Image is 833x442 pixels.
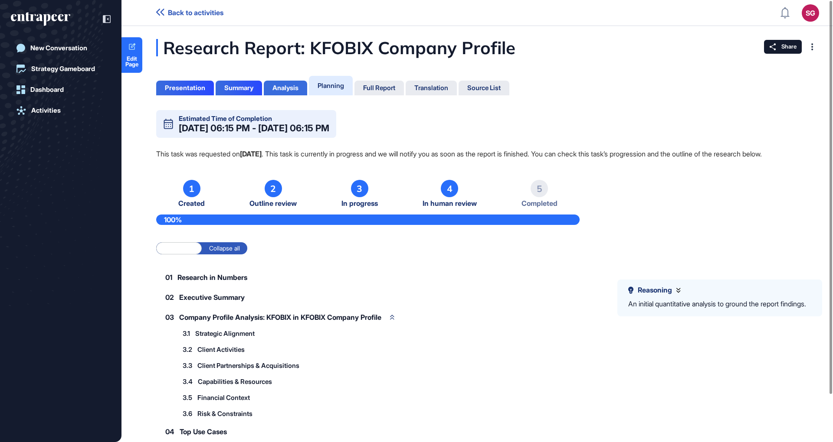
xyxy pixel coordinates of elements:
[180,428,227,435] span: Top Use Cases
[156,242,202,254] label: Expand all
[240,149,262,158] strong: [DATE]
[156,9,223,17] a: Back to activities
[11,81,111,98] a: Dashboard
[183,180,200,197] div: 1
[198,378,272,385] span: Capabilities & Resources
[414,84,448,92] div: Translation
[156,148,798,159] p: This task was requested on . This task is currently in progress and we will notify you as soon as...
[121,56,142,67] span: Edit Page
[156,39,602,56] div: Research Report: KFOBIX Company Profile
[183,362,192,369] span: 3.3
[802,4,819,22] button: SG
[165,314,174,321] span: 03
[467,84,501,92] div: Source List
[265,180,282,197] div: 2
[318,81,344,90] div: Planning
[183,330,190,337] span: 3.1
[31,107,61,114] div: Activities
[178,199,205,208] span: Created
[165,294,174,301] span: 02
[781,43,797,50] span: Share
[165,274,172,281] span: 01
[165,84,205,92] div: Presentation
[11,12,70,26] div: entrapeer-logo
[202,242,247,254] label: Collapse all
[197,410,253,417] span: Risk & Constraints
[31,65,95,73] div: Strategy Gameboard
[183,410,192,417] span: 3.6
[249,199,297,208] span: Outline review
[11,102,111,119] a: Activities
[197,362,299,369] span: Client Partnerships & Acquisitions
[11,39,111,57] a: New Conversation
[341,199,378,208] span: In progress
[195,330,255,337] span: Strategic Alignment
[179,294,245,301] span: Executive Summary
[441,180,458,197] div: 4
[363,84,395,92] div: Full Report
[168,9,223,17] span: Back to activities
[224,84,253,92] div: Summary
[521,199,558,208] span: Completed
[423,199,477,208] span: In human review
[531,180,548,197] div: 5
[628,299,806,310] div: An initial quantitative analysis to ground the report findings.
[197,394,250,401] span: Financial Context
[638,286,672,294] span: Reasoning
[121,37,142,73] a: Edit Page
[165,428,174,435] span: 04
[30,86,64,94] div: Dashboard
[183,394,192,401] span: 3.5
[156,214,580,225] div: 100%
[179,314,381,321] span: Company Profile Analysis: KFOBIX in KFOBIX Company Profile
[179,115,272,122] div: Estimated Time of Completion
[183,346,192,353] span: 3.2
[30,44,87,52] div: New Conversation
[197,346,245,353] span: Client Activities
[183,378,193,385] span: 3.4
[272,84,298,92] div: Analysis
[179,123,329,133] div: [DATE] 06:15 PM - [DATE] 06:15 PM
[11,60,111,78] a: Strategy Gameboard
[177,274,247,281] span: Research in Numbers
[351,180,368,197] div: 3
